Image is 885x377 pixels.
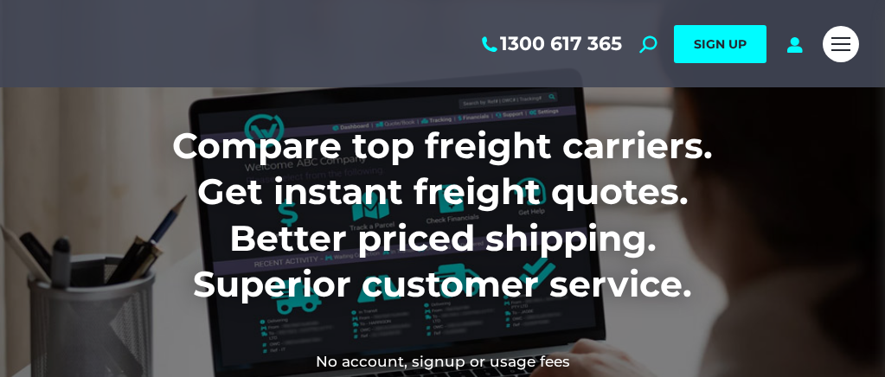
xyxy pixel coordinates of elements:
span: SIGN UP [694,36,747,52]
h2: No account, signup or usage fees [52,352,833,371]
a: Mobile menu icon [823,26,859,62]
a: SIGN UP [674,25,766,63]
h1: Compare top freight carriers. Get instant freight quotes. Better priced shipping. Superior custom... [62,123,823,307]
a: 1300 617 365 [478,33,622,55]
